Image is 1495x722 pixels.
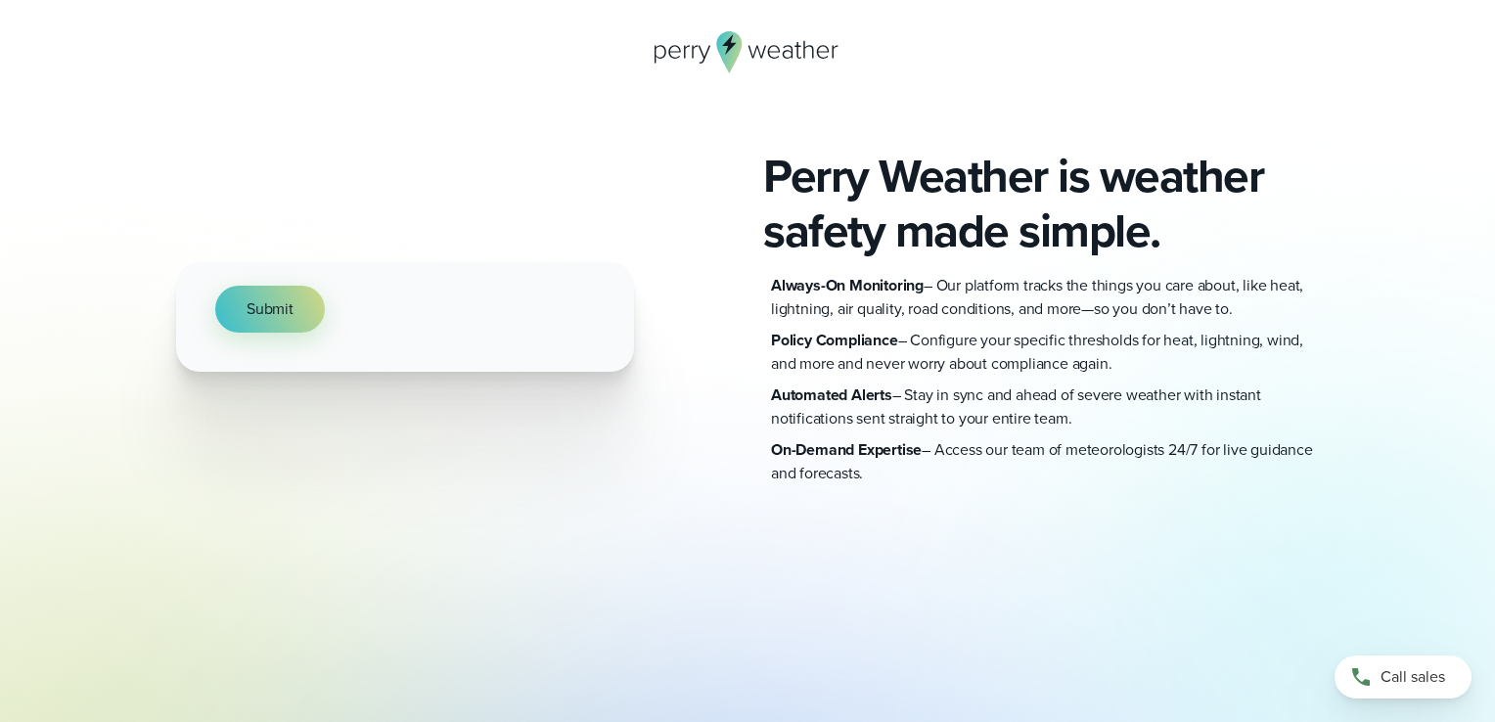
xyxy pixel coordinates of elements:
p: – Stay in sync and ahead of severe weather with instant notifications sent straight to your entir... [771,384,1319,430]
p: – Access our team of meteorologists 24/7 for live guidance and forecasts. [771,438,1319,485]
strong: Always-On Monitoring [771,274,924,296]
strong: Automated Alerts [771,384,892,406]
span: Submit [247,297,294,321]
p: – Configure your specific thresholds for heat, lightning, wind, and more and never worry about co... [771,329,1319,376]
h2: Perry Weather is weather safety made simple. [763,149,1319,258]
strong: On-Demand Expertise [771,438,922,461]
span: Call sales [1381,665,1445,689]
button: Submit [215,286,325,333]
p: – Our platform tracks the things you care about, like heat, lightning, air quality, road conditio... [771,274,1319,321]
strong: Policy Compliance [771,329,898,351]
a: Call sales [1335,655,1472,699]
